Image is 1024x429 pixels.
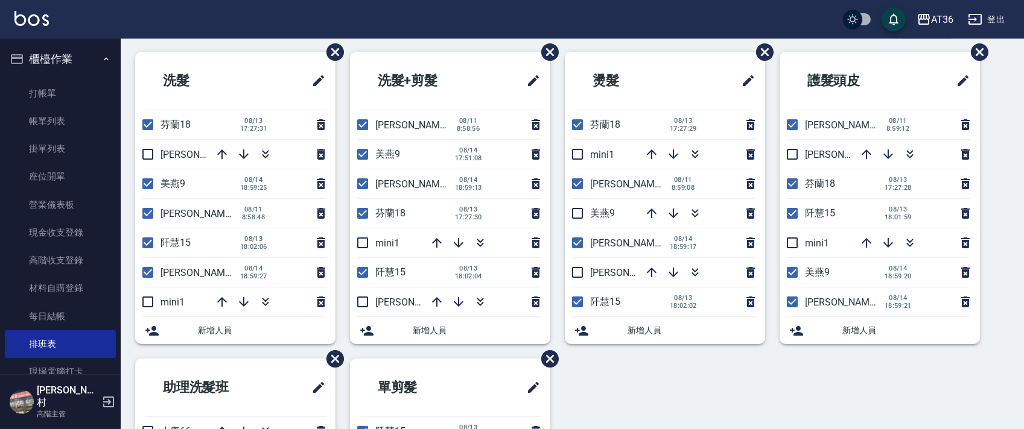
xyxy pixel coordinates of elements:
span: 08/14 [885,265,912,272]
a: 座位開單 [5,163,116,190]
span: 修改班表的標題 [304,373,326,402]
span: 阡慧15 [590,296,620,307]
a: 帳單列表 [5,107,116,135]
span: 08/13 [240,117,267,125]
span: 芬蘭18 [375,207,405,219]
span: [PERSON_NAME]11 [161,267,244,278]
p: 高階主管 [37,409,98,419]
span: mini1 [805,237,829,249]
span: 芬蘭18 [161,119,191,130]
span: [PERSON_NAME]6 [805,149,883,160]
span: 18:01:59 [885,213,912,221]
span: mini1 [590,149,614,160]
span: [PERSON_NAME]16 [161,208,244,219]
span: 18:02:02 [670,302,697,310]
span: 08/11 [455,117,482,125]
span: 18:02:04 [455,272,482,280]
span: [PERSON_NAME]11 [590,237,673,249]
span: 17:27:29 [670,125,697,133]
div: 新增人員 [135,317,336,344]
span: [PERSON_NAME]11 [805,296,888,308]
span: 新增人員 [198,324,326,337]
a: 材料自購登錄 [5,274,116,302]
span: 新增人員 [842,324,970,337]
span: 修改班表的標題 [949,66,970,95]
span: 18:59:21 [885,302,912,310]
button: save [882,7,906,31]
span: 08/13 [670,294,697,302]
img: Logo [14,11,49,26]
span: 18:02:06 [240,243,267,251]
span: 08/11 [670,176,696,184]
span: 08/14 [885,294,912,302]
span: 美燕9 [805,266,830,278]
h2: 燙髮 [574,59,685,102]
span: 18:59:27 [240,272,267,280]
span: 17:51:08 [455,154,482,162]
a: 營業儀表板 [5,191,116,219]
span: 08/14 [240,265,267,272]
span: 芬蘭18 [805,178,835,189]
span: 08/14 [455,146,482,154]
span: 阡慧15 [805,207,835,219]
span: 8:59:08 [670,184,696,192]
span: 修改班表的標題 [519,66,541,95]
a: 每日結帳 [5,302,116,330]
h2: 助理洗髮班 [145,366,275,409]
h5: [PERSON_NAME]村 [37,384,98,409]
span: 18:59:13 [455,184,482,192]
a: 現場電腦打卡 [5,358,116,386]
span: 刪除班表 [317,34,346,70]
button: 登出 [963,8,1010,31]
div: 新增人員 [350,317,550,344]
span: mini1 [375,237,399,249]
span: 08/13 [240,235,267,243]
a: 掛單列表 [5,135,116,163]
span: [PERSON_NAME]16 [590,178,673,190]
span: [PERSON_NAME]16 [375,119,459,131]
span: 8:58:56 [455,125,482,133]
span: 刪除班表 [532,341,561,377]
span: 芬蘭18 [590,119,620,130]
span: 18:59:25 [240,184,267,192]
span: 08/13 [455,265,482,272]
span: 修改班表的標題 [734,66,755,95]
div: 新增人員 [780,317,980,344]
span: 08/11 [885,117,911,125]
h2: 單剪髮 [360,366,477,409]
span: [PERSON_NAME]6 [590,267,668,278]
span: 18:59:20 [885,272,912,280]
span: [PERSON_NAME]16 [805,119,888,131]
span: 美燕9 [375,148,400,160]
span: 刪除班表 [747,34,775,70]
span: 08/13 [885,205,912,213]
a: 高階收支登錄 [5,246,116,274]
span: 17:27:28 [885,184,912,192]
span: 8:59:12 [885,125,911,133]
span: 修改班表的標題 [519,373,541,402]
span: 08/14 [455,176,482,184]
span: 18:59:17 [670,243,697,251]
h2: 洗髮+剪髮 [360,59,487,102]
span: 阡慧15 [375,266,405,278]
span: 刪除班表 [317,341,346,377]
a: 現金收支登錄 [5,219,116,246]
span: 8:58:48 [240,213,267,221]
span: 17:27:30 [455,213,482,221]
h2: 洗髮 [145,59,256,102]
a: 排班表 [5,330,116,358]
span: mini1 [161,296,185,308]
img: Person [10,390,34,414]
span: 美燕9 [161,178,185,189]
h2: 護髮頭皮 [789,59,914,102]
span: 17:27:31 [240,125,267,133]
span: [PERSON_NAME]6 [375,296,453,308]
span: 阡慧15 [161,237,191,248]
span: 08/14 [240,176,267,184]
span: [PERSON_NAME]11 [375,178,459,190]
div: AT36 [931,12,953,27]
span: 08/11 [240,205,267,213]
span: 刪除班表 [962,34,990,70]
button: AT36 [912,7,958,32]
span: 美燕9 [590,207,615,219]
